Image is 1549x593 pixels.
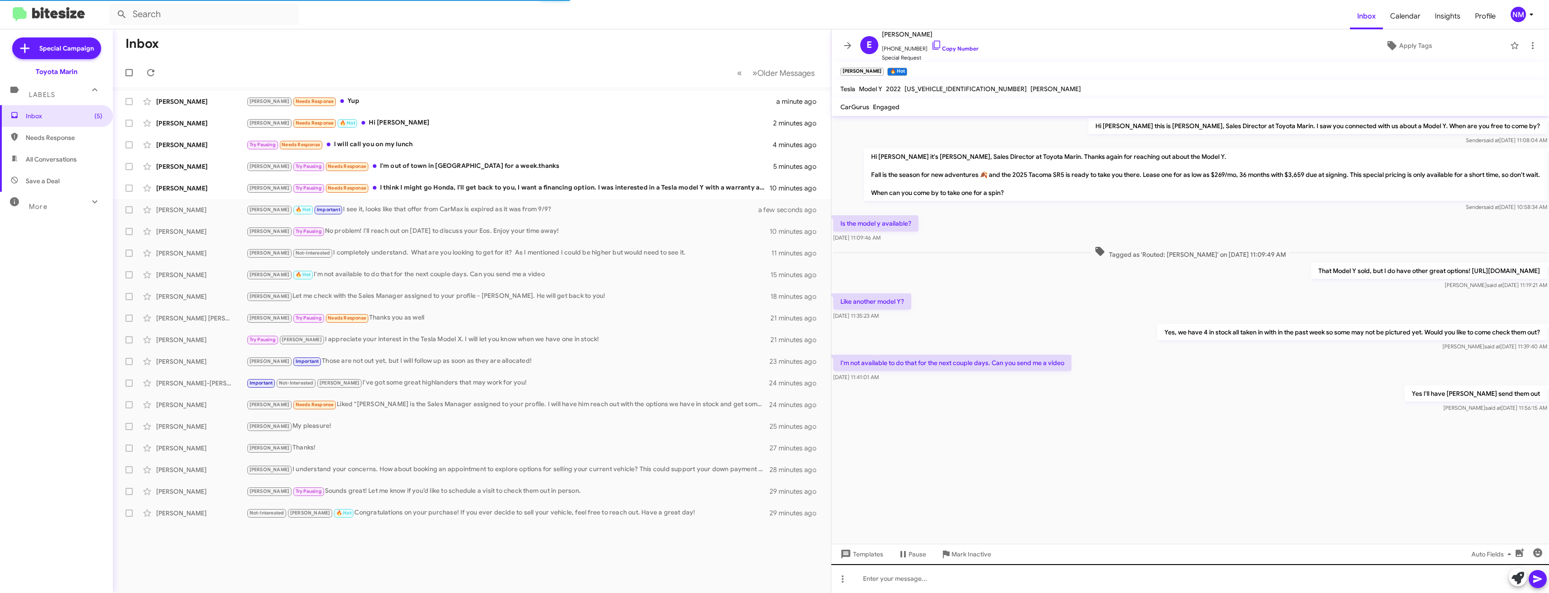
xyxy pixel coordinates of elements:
[1383,3,1428,29] span: Calendar
[1311,37,1506,54] button: Apply Tags
[1091,246,1289,259] span: Tagged as 'Routed: [PERSON_NAME]' on [DATE] 11:09:49 AM
[156,184,246,193] div: [PERSON_NAME]
[296,315,322,321] span: Try Pausing
[833,234,881,241] span: [DATE] 11:09:46 AM
[1471,546,1515,562] span: Auto Fields
[951,546,991,562] span: Mark Inactive
[156,227,246,236] div: [PERSON_NAME]
[156,357,246,366] div: [PERSON_NAME]
[29,91,55,99] span: Labels
[1511,7,1526,22] div: NM
[770,357,824,366] div: 23 minutes ago
[770,270,824,279] div: 15 minutes ago
[770,184,824,193] div: 10 minutes ago
[250,445,290,451] span: [PERSON_NAME]
[296,163,322,169] span: Try Pausing
[94,111,102,120] span: (5)
[156,465,246,474] div: [PERSON_NAME]
[246,248,771,258] div: I completely understand. What are you looking to get for it? As I mentioned I could be higher but...
[12,37,101,59] a: Special Campaign
[246,421,770,431] div: My pleasure!
[770,400,824,409] div: 24 minutes ago
[336,510,352,516] span: 🔥 Hot
[1350,3,1383,29] a: Inbox
[26,176,60,185] span: Save a Deal
[290,510,330,516] span: [PERSON_NAME]
[890,546,933,562] button: Pause
[250,423,290,429] span: [PERSON_NAME]
[770,444,824,453] div: 27 minutes ago
[1468,3,1503,29] a: Profile
[833,374,879,380] span: [DATE] 11:41:01 AM
[840,85,855,93] span: Tesla
[1157,324,1547,340] p: Yes, we have 4 in stock all taken in with in the past week so some may not be pictured yet. Would...
[770,465,824,474] div: 28 minutes ago
[1484,204,1499,210] span: said at
[250,207,290,213] span: [PERSON_NAME]
[1443,404,1547,411] span: [PERSON_NAME] [DATE] 11:56:15 AM
[840,68,884,76] small: [PERSON_NAME]
[1030,85,1081,93] span: [PERSON_NAME]
[867,38,872,52] span: E
[282,337,322,343] span: [PERSON_NAME]
[296,98,334,104] span: Needs Response
[833,293,911,310] p: Like another model Y?
[1466,204,1547,210] span: Sender [DATE] 10:58:34 AM
[250,142,276,148] span: Try Pausing
[771,249,824,258] div: 11 minutes ago
[26,111,102,120] span: Inbox
[833,312,879,319] span: [DATE] 11:35:23 AM
[246,378,770,388] div: I've got some great highlanders that may work for you!
[156,270,246,279] div: [PERSON_NAME]
[296,272,311,278] span: 🔥 Hot
[770,422,824,431] div: 25 minutes ago
[887,68,907,76] small: 🔥 Hot
[246,443,770,453] div: Thanks!
[246,291,770,301] div: Let me check with the Sales Manager assigned to your profile - [PERSON_NAME]. He will get back to...
[246,313,770,323] div: Thanks you as well
[770,335,824,344] div: 21 minutes ago
[770,487,824,496] div: 29 minutes ago
[882,29,979,40] span: [PERSON_NAME]
[246,139,773,150] div: I will call you on my lunch
[296,402,334,408] span: Needs Response
[250,228,290,234] span: [PERSON_NAME]
[156,314,246,323] div: [PERSON_NAME] [PERSON_NAME]
[752,67,757,79] span: »
[1311,263,1547,279] p: That Model Y sold, but I do have other great options! [URL][DOMAIN_NAME]
[931,45,979,52] a: Copy Number
[770,509,824,518] div: 29 minutes ago
[873,103,900,111] span: Engaged
[737,67,742,79] span: «
[770,379,824,388] div: 24 minutes ago
[246,464,770,475] div: I understand your concerns. How about booking an appointment to explore options for selling your ...
[296,185,322,191] span: Try Pausing
[1466,137,1547,144] span: Sender [DATE] 11:08:04 AM
[250,315,290,321] span: [PERSON_NAME]
[1487,282,1503,288] span: said at
[246,161,773,171] div: I'm out of town in [GEOGRAPHIC_DATA] for a week.thanks
[246,486,770,496] div: Sounds great! Let me know if you’d like to schedule a visit to check them out in person.
[246,96,776,107] div: Yup
[250,337,276,343] span: Try Pausing
[250,488,290,494] span: [PERSON_NAME]
[156,119,246,128] div: [PERSON_NAME]
[156,444,246,453] div: [PERSON_NAME]
[156,509,246,518] div: [PERSON_NAME]
[1464,546,1522,562] button: Auto Fields
[246,399,770,410] div: Liked “[PERSON_NAME] is the Sales Manager assigned to your profile. I will have him reach out wit...
[246,269,770,280] div: I'm not available to do that for the next couple days. Can you send me a video
[1485,404,1501,411] span: said at
[1399,37,1432,54] span: Apply Tags
[296,120,334,126] span: Needs Response
[156,97,246,106] div: [PERSON_NAME]
[864,148,1547,201] p: Hi [PERSON_NAME] it's [PERSON_NAME], Sales Director at Toyota Marin. Thanks again for reaching ou...
[770,227,824,236] div: 10 minutes ago
[250,510,284,516] span: Not-Interested
[833,215,918,232] p: Is the model y available?
[246,226,770,236] div: No problem! I'll reach out on [DATE] to discuss your Eos. Enjoy your time away!
[328,185,366,191] span: Needs Response
[933,546,998,562] button: Mark Inactive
